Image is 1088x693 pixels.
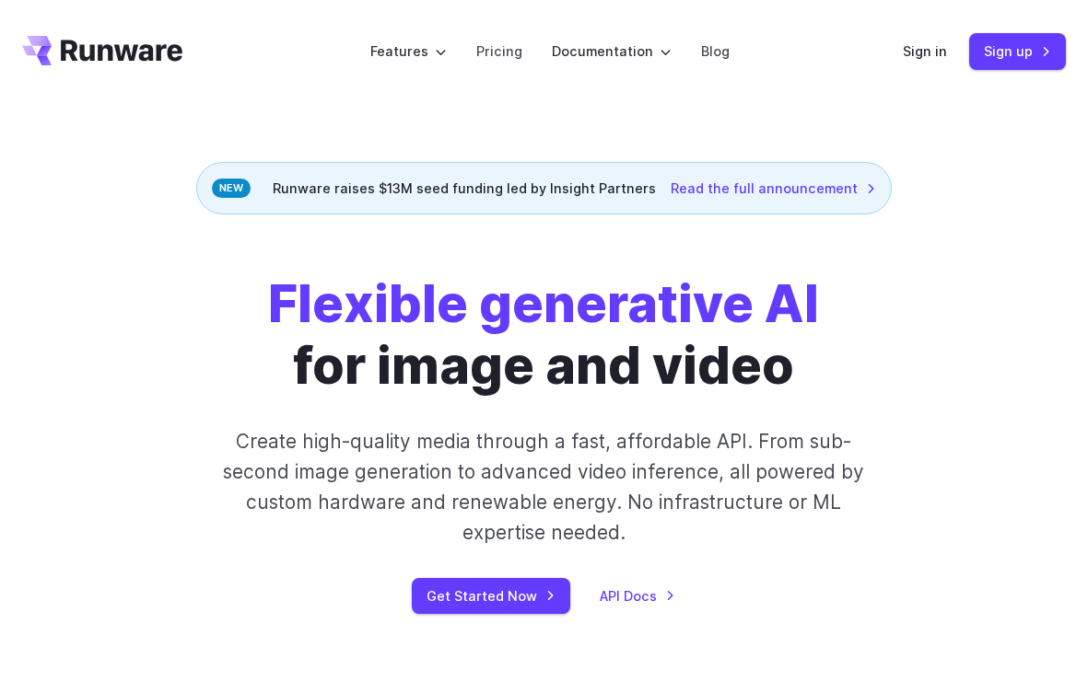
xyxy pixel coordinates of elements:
[22,36,182,65] a: Go to /
[196,162,892,214] div: Runware raises $13M seed funding led by Insight Partners
[412,578,570,614] a: Get Started Now
[600,585,675,606] a: API Docs
[552,40,672,62] label: Documentation
[476,40,522,62] a: Pricing
[268,273,819,397] h1: for image and video
[903,40,947,62] a: Sign in
[268,272,819,334] strong: Flexible generative AI
[210,426,878,549] p: Create high-quality media through a fast, affordable API. From sub-second image generation to adv...
[671,178,876,199] a: Read the full announcement
[370,40,447,62] label: Features
[701,40,730,62] a: Blog
[969,33,1066,69] a: Sign up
